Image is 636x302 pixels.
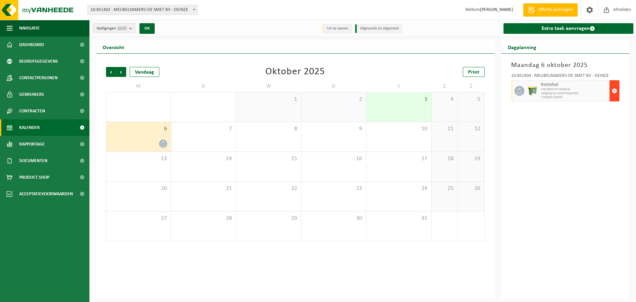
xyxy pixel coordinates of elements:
[370,155,428,162] span: 17
[468,70,479,75] span: Print
[19,103,45,119] span: Contracten
[463,67,485,77] a: Print
[110,185,168,192] span: 20
[511,74,620,80] div: 10-851404 - MEUBELMAKERIJ DE SMET BV - DEINZE
[432,80,458,92] td: Z
[480,7,513,12] strong: [PERSON_NAME]
[370,125,428,133] span: 10
[461,185,481,192] span: 26
[130,67,159,77] div: Vandaag
[239,185,298,192] span: 22
[110,215,168,222] span: 27
[118,26,127,30] count: (2/2)
[106,80,171,92] td: M
[96,40,131,53] h2: Overzicht
[541,91,608,95] span: Lediging op vaste frequentie
[435,185,454,192] span: 25
[541,88,608,91] span: WB-0660-HP restafval
[461,155,481,162] span: 19
[239,215,298,222] span: 29
[106,67,116,77] span: Vorige
[511,60,620,70] h3: Maandag 6 oktober 2025
[239,155,298,162] span: 15
[19,86,44,103] span: Gebruikers
[461,125,481,133] span: 12
[501,40,543,53] h2: Dagplanning
[458,80,484,92] td: Z
[305,125,363,133] span: 9
[541,82,608,88] span: Restafval
[435,125,454,133] span: 11
[305,185,363,192] span: 23
[435,96,454,103] span: 4
[19,186,73,202] span: Acceptatievoorwaarden
[175,155,233,162] span: 14
[503,23,634,34] a: Extra taak aanvragen
[528,86,538,96] img: WB-0660-HPE-GN-51
[305,155,363,162] span: 16
[537,7,574,13] span: Offerte aanvragen
[175,215,233,222] span: 28
[19,119,40,136] span: Kalender
[93,23,135,33] button: Vestigingen(2/2)
[19,53,58,70] span: Bedrijfsgegevens
[265,67,325,77] div: Oktober 2025
[110,155,168,162] span: 13
[523,3,578,17] a: Offerte aanvragen
[175,125,233,133] span: 7
[19,136,45,152] span: Rapportage
[305,215,363,222] span: 30
[370,215,428,222] span: 31
[239,125,298,133] span: 8
[435,155,454,162] span: 18
[19,70,58,86] span: Contactpersonen
[322,24,352,33] li: Uit te voeren
[110,125,168,133] span: 6
[139,23,155,34] button: OK
[19,169,49,186] span: Product Shop
[370,96,428,103] span: 3
[366,80,432,92] td: V
[87,5,198,15] span: 10-851402 - MEUBELMAKERIJ DE SMET BV - DEINZE
[19,36,44,53] span: Dashboard
[96,24,127,33] span: Vestigingen
[305,96,363,103] span: 2
[88,5,197,15] span: 10-851402 - MEUBELMAKERIJ DE SMET BV - DEINZE
[239,96,298,103] span: 1
[461,96,481,103] span: 5
[236,80,301,92] td: W
[355,24,402,33] li: Afgewerkt en afgemeld
[541,95,608,99] span: T250002165835
[171,80,237,92] td: D
[19,20,40,36] span: Navigatie
[301,80,367,92] td: D
[19,152,47,169] span: Documenten
[175,185,233,192] span: 21
[370,185,428,192] span: 24
[116,67,126,77] span: Volgende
